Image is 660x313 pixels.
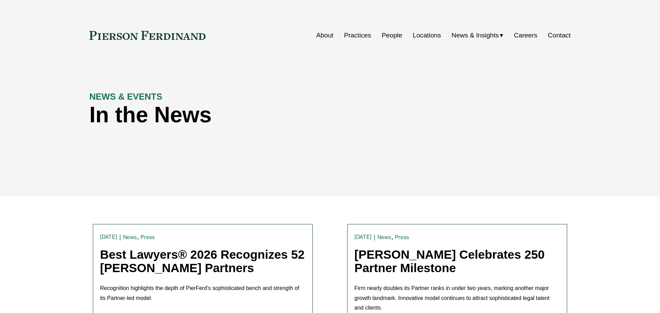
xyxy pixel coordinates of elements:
[392,233,393,241] span: ,
[89,92,162,101] strong: NEWS & EVENTS
[382,29,402,42] a: People
[316,29,333,42] a: About
[452,29,504,42] a: folder dropdown
[137,233,139,241] span: ,
[452,30,499,42] span: News & Insights
[141,234,155,241] a: Press
[395,234,409,241] a: Press
[123,234,137,241] a: News
[514,29,537,42] a: Careers
[100,234,117,240] time: [DATE]
[354,283,560,313] p: Firm nearly doubles its Partner ranks in under two years, marking another major growth landmark. ...
[89,102,450,127] h1: In the News
[100,283,306,303] p: Recognition highlights the depth of PierFerd’s sophisticated bench and strength of its Partner-le...
[344,29,371,42] a: Practices
[548,29,571,42] a: Contact
[377,234,392,241] a: News
[413,29,441,42] a: Locations
[354,248,544,275] a: [PERSON_NAME] Celebrates 250 Partner Milestone
[100,248,305,275] a: Best Lawyers® 2026 Recognizes 52 [PERSON_NAME] Partners
[354,234,372,240] time: [DATE]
